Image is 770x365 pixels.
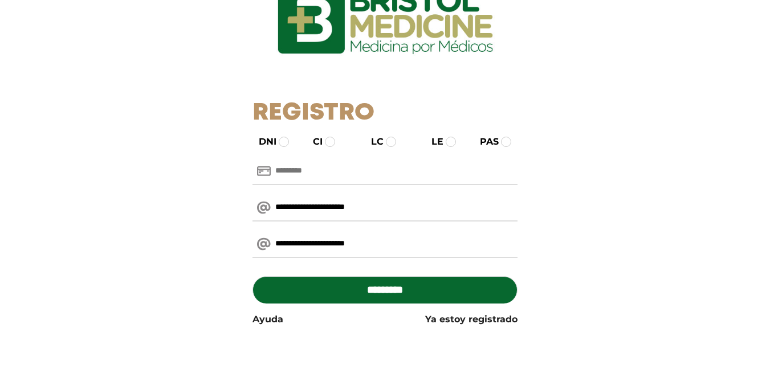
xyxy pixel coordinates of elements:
[252,99,518,128] h1: Registro
[421,135,443,149] label: LE
[470,135,499,149] label: PAS
[361,135,384,149] label: LC
[303,135,323,149] label: CI
[425,313,518,326] a: Ya estoy registrado
[248,135,276,149] label: DNI
[252,313,283,326] a: Ayuda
